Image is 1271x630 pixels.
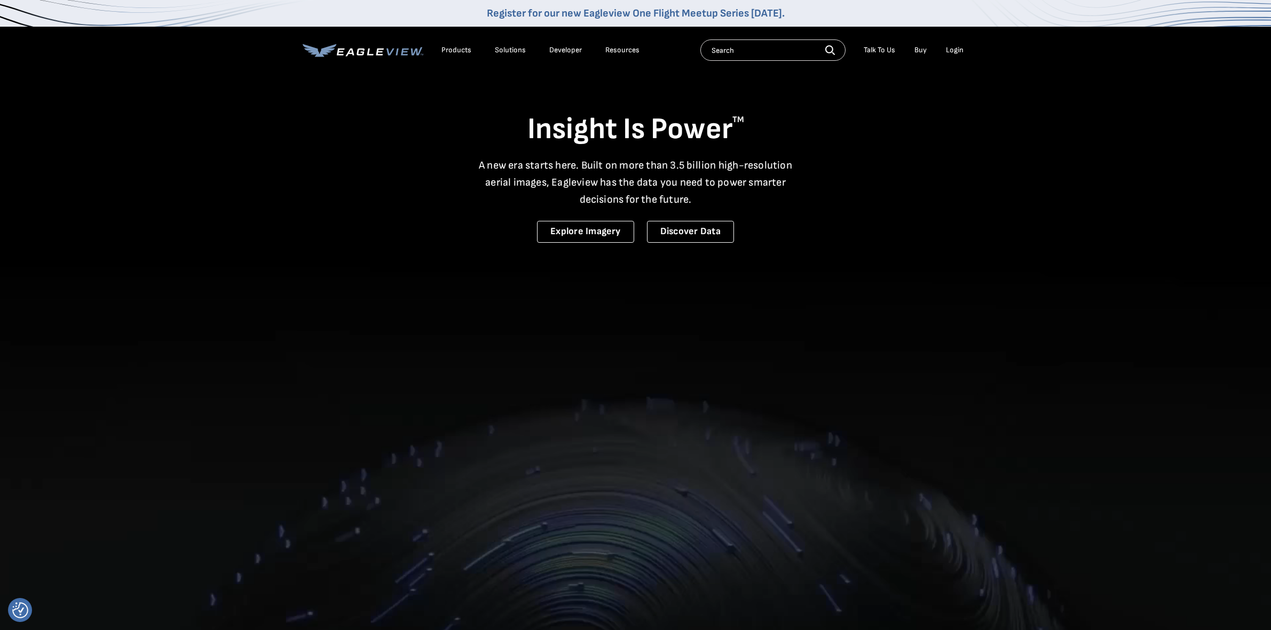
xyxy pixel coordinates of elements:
h1: Insight Is Power [303,111,969,148]
a: Explore Imagery [537,221,634,243]
a: Discover Data [647,221,734,243]
div: Resources [605,45,640,55]
div: Products [441,45,471,55]
img: Revisit consent button [12,602,28,618]
input: Search [700,39,846,61]
a: Developer [549,45,582,55]
div: Solutions [495,45,526,55]
div: Talk To Us [864,45,895,55]
button: Consent Preferences [12,602,28,618]
a: Buy [914,45,927,55]
sup: TM [732,115,744,125]
div: Login [946,45,964,55]
a: Register for our new Eagleview One Flight Meetup Series [DATE]. [487,7,785,20]
p: A new era starts here. Built on more than 3.5 billion high-resolution aerial images, Eagleview ha... [472,157,799,208]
